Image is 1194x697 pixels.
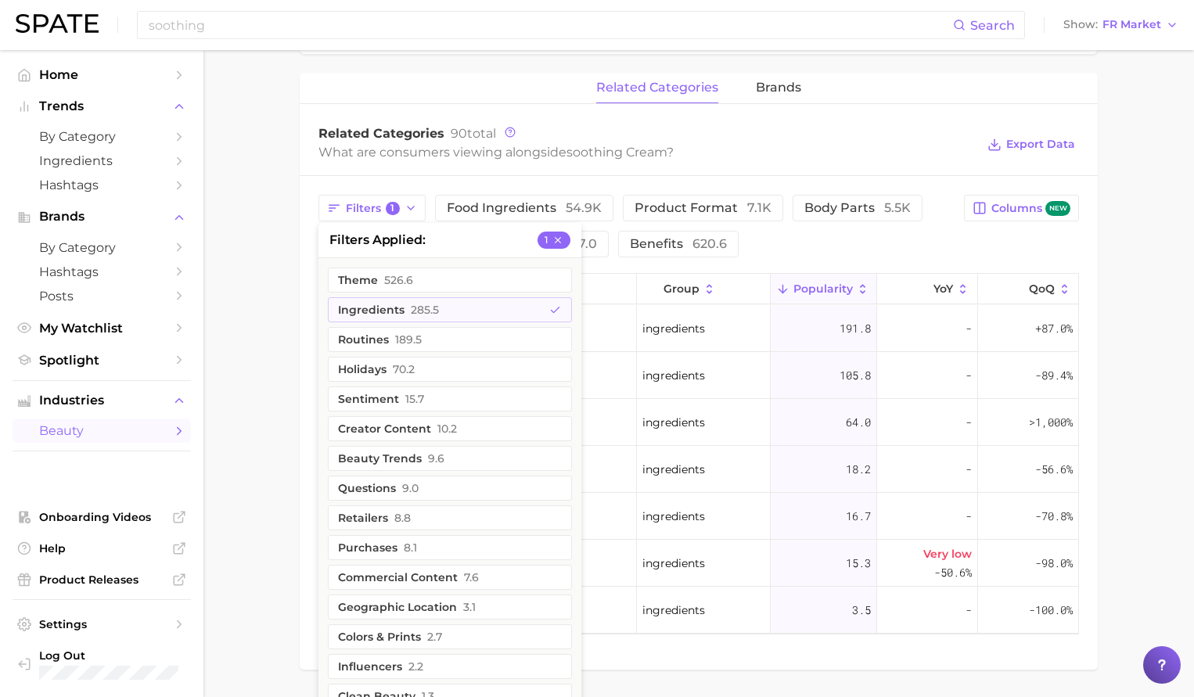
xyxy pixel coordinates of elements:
span: group [664,282,699,295]
span: Posts [39,289,164,304]
span: Trends [39,99,164,113]
span: benefits [630,238,727,250]
span: Very low [923,544,972,563]
span: -56.6% [1035,460,1073,479]
span: 54.9k [566,200,602,215]
span: ingredients [642,554,705,573]
span: food ingredients [447,202,602,214]
span: 1 [386,202,400,216]
span: Export Data [1006,138,1075,151]
span: 18.2 [846,460,871,479]
button: influencers [328,654,572,679]
button: colors & prints [328,624,572,649]
span: Industries [39,393,164,408]
button: ShowFR Market [1059,15,1182,35]
span: 8.1 [404,541,417,554]
span: soothing cream [566,145,667,160]
span: 3.1 [463,601,476,613]
button: 1 [538,232,570,249]
img: SPATE [16,14,99,33]
button: YoY [877,274,978,304]
span: 2.2 [408,660,423,673]
span: 2.7 [427,631,442,643]
span: Log Out [39,648,178,663]
span: - [966,366,972,385]
button: commercial content [328,565,572,590]
button: beauty trends [328,446,572,471]
span: Related Categories [318,126,444,141]
button: sentiment [328,386,572,411]
span: Hashtags [39,178,164,192]
span: ingredients [642,319,705,338]
span: +87.0% [1035,319,1073,338]
button: Trends [13,95,191,118]
span: ingredients [642,413,705,432]
span: ingredients [642,460,705,479]
a: Help [13,537,191,560]
span: Search [970,18,1015,33]
button: retailers [328,505,572,530]
button: ingredients [328,297,572,322]
span: Hashtags [39,264,164,279]
a: Ingredients [13,149,191,173]
span: 8.8 [394,512,411,524]
span: - [966,460,972,479]
span: Filters [346,202,400,216]
span: beauty [39,423,164,438]
a: Product Releases [13,568,191,591]
span: body parts [804,202,911,214]
span: 90 [451,126,467,141]
span: 15.3 [846,554,871,573]
span: 3.5 [852,601,871,620]
span: 7.6 [464,571,479,584]
span: 5.5k [884,200,911,215]
button: soothing cream[MEDICAL_DATA]ingredients64.0->1,000% [319,399,1078,446]
span: product format [635,202,771,214]
a: Posts [13,284,191,308]
button: soothing creamsnail muciningredients18.2--56.6% [319,446,1078,493]
button: creator content [328,416,572,441]
button: Columnsnew [964,195,1079,221]
a: beauty [13,419,191,443]
span: >1,000% [1029,415,1073,429]
span: ingredients [642,366,705,385]
a: by Category [13,124,191,149]
span: Brands [39,210,164,224]
span: -89.4% [1035,366,1073,385]
span: - [966,413,972,432]
span: Home [39,67,164,82]
span: 105.8 [840,366,871,385]
button: soothing creamhyaluronic acidingredients15.3Very low-50.6%-98.0% [319,540,1078,587]
span: - [966,507,972,526]
button: soothing creamlicorice rootingredients3.5--100.0% [319,587,1078,634]
span: Product Releases [39,573,164,587]
span: 10.2 [437,422,457,435]
button: soothing cream[MEDICAL_DATA]ingredients16.7--70.8% [319,493,1078,540]
span: 285.5 [411,304,439,316]
button: theme [328,268,572,293]
a: Onboarding Videos [13,505,191,529]
button: soothing creamcentella asiaticaingredients191.8-+87.0% [319,305,1078,352]
span: by Category [39,129,164,144]
span: Columns [991,201,1070,216]
span: 9.6 [428,452,444,465]
button: group [637,274,770,304]
button: soothing creamceramideingredients105.8--89.4% [319,352,1078,399]
span: new [1045,201,1070,216]
button: holidays [328,357,572,382]
span: Onboarding Videos [39,510,164,524]
span: My Watchlist [39,321,164,336]
span: Help [39,541,164,555]
span: 9.0 [402,482,419,494]
span: - [966,319,972,338]
span: -98.0% [1035,554,1073,573]
a: My Watchlist [13,316,191,340]
a: by Category [13,235,191,260]
span: Show [1063,20,1098,29]
span: 620.6 [692,236,727,251]
a: Spotlight [13,348,191,372]
span: -70.8% [1035,507,1073,526]
button: Filters1 [318,195,426,221]
input: Search here for a brand, industry, or ingredient [147,12,953,38]
button: questions [328,476,572,501]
